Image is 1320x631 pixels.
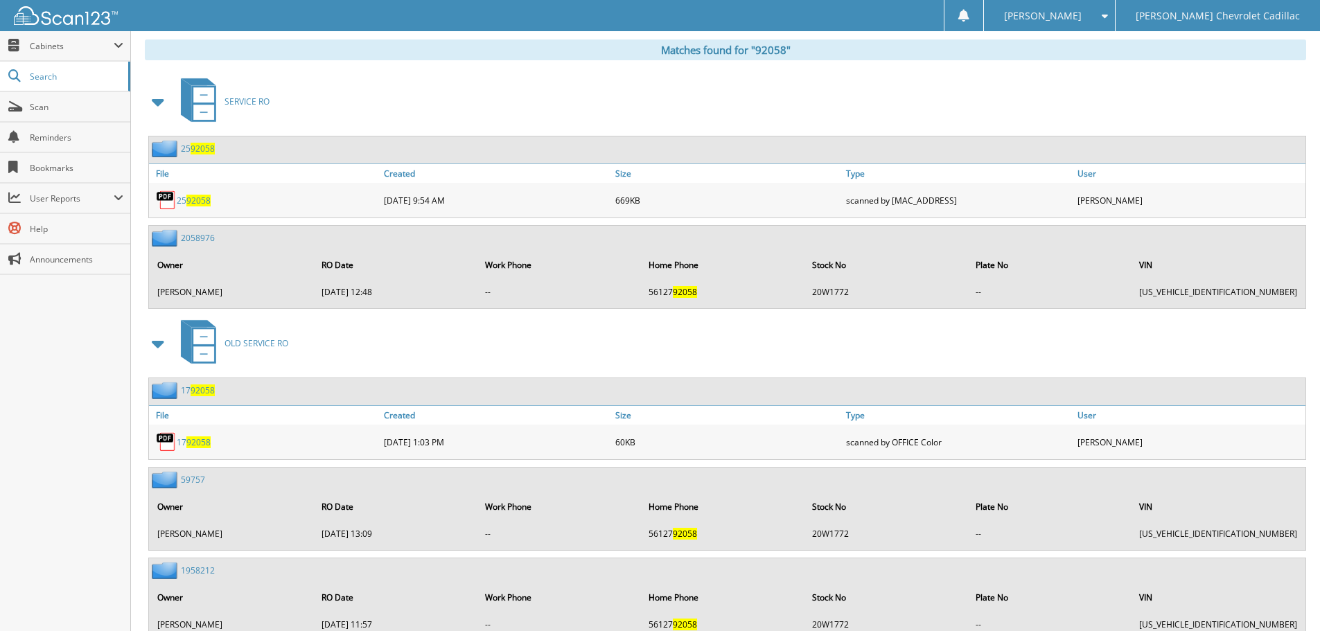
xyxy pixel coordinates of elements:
img: folder2.png [152,471,181,488]
span: 92058 [191,143,215,154]
th: Stock No [805,583,967,612]
a: Size [612,406,843,425]
span: OLD SERVICE RO [225,337,288,349]
img: folder2.png [152,140,181,157]
span: User Reports [30,193,114,204]
th: Plate No [969,251,1131,279]
img: scan123-logo-white.svg [14,6,118,25]
span: [PERSON_NAME] Chevrolet Cadillac [1136,12,1300,20]
span: 92058 [673,286,697,298]
td: -- [969,522,1131,545]
a: Created [380,406,612,425]
a: SERVICE RO [173,74,270,129]
span: SERVICE RO [225,96,270,107]
span: 92058 [186,195,211,206]
th: VIN [1132,583,1304,612]
a: User [1074,164,1305,183]
div: scanned by [MAC_ADDRESS] [843,186,1074,214]
span: Reminders [30,132,123,143]
th: Owner [150,492,313,521]
span: Bookmarks [30,162,123,174]
th: Home Phone [642,492,804,521]
a: File [149,164,380,183]
td: [US_VEHICLE_IDENTIFICATION_NUMBER] [1132,281,1304,303]
td: 20W1772 [805,522,967,545]
a: Type [843,406,1074,425]
td: 56127 [642,281,804,303]
a: User [1074,406,1305,425]
img: folder2.png [152,382,181,399]
div: 669KB [612,186,843,214]
td: -- [969,281,1131,303]
td: [US_VEHICLE_IDENTIFICATION_NUMBER] [1132,522,1304,545]
th: RO Date [315,251,477,279]
img: PDF.png [156,432,177,452]
a: 2058976 [181,232,215,244]
span: 92058 [673,528,697,540]
a: 1792058 [177,436,211,448]
span: 92058 [191,384,215,396]
th: Stock No [805,251,967,279]
th: Plate No [969,583,1131,612]
a: File [149,406,380,425]
a: Created [380,164,612,183]
span: 92058 [186,436,211,448]
img: folder2.png [152,562,181,579]
div: [DATE] 1:03 PM [380,428,612,456]
span: Announcements [30,254,123,265]
img: PDF.png [156,190,177,211]
div: Matches found for "92058" [145,39,1306,60]
a: 1792058 [181,384,215,396]
th: Owner [150,251,313,279]
img: folder2.png [152,229,181,247]
a: 1958212 [181,565,215,576]
th: Work Phone [478,492,640,521]
a: 59757 [181,474,205,486]
div: [DATE] 9:54 AM [380,186,612,214]
td: [DATE] 12:48 [315,281,477,303]
td: 20W1772 [805,281,967,303]
span: 92058 [673,619,697,630]
span: Help [30,223,123,235]
th: Home Phone [642,583,804,612]
div: scanned by OFFICE Color [843,428,1074,456]
a: Size [612,164,843,183]
a: OLD SERVICE RO [173,316,288,371]
th: Plate No [969,492,1131,521]
th: Owner [150,583,313,612]
td: -- [478,522,640,545]
td: [PERSON_NAME] [150,281,313,303]
td: [PERSON_NAME] [150,522,313,545]
td: -- [478,281,640,303]
th: RO Date [315,583,477,612]
th: Stock No [805,492,967,521]
span: [PERSON_NAME] [1004,12,1082,20]
th: VIN [1132,251,1304,279]
div: 60KB [612,428,843,456]
a: 2592058 [181,143,215,154]
th: VIN [1132,492,1304,521]
a: 2592058 [177,195,211,206]
th: RO Date [315,492,477,521]
span: Search [30,71,121,82]
td: 56127 [642,522,804,545]
span: Scan [30,101,123,113]
div: [PERSON_NAME] [1074,428,1305,456]
th: Home Phone [642,251,804,279]
a: Type [843,164,1074,183]
th: Work Phone [478,583,640,612]
span: Cabinets [30,40,114,52]
th: Work Phone [478,251,640,279]
div: [PERSON_NAME] [1074,186,1305,214]
td: [DATE] 13:09 [315,522,477,545]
